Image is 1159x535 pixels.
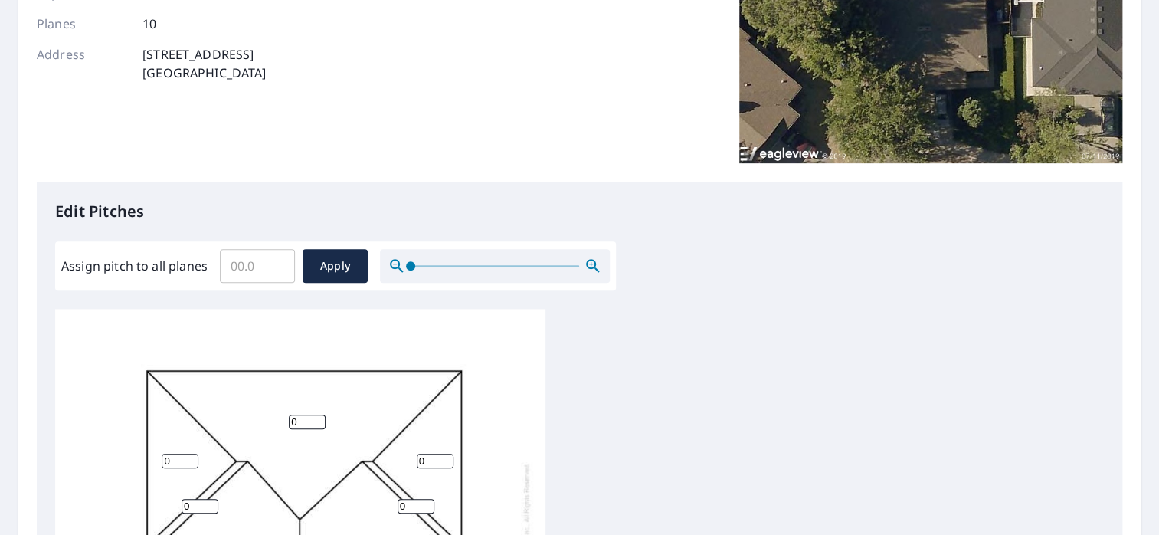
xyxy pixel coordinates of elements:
p: Planes [37,15,129,33]
button: Apply [303,249,368,283]
span: Apply [315,257,355,276]
p: 10 [142,15,156,33]
label: Assign pitch to all planes [61,257,208,275]
p: Address [37,45,129,82]
p: Edit Pitches [55,200,1104,223]
input: 00.0 [220,245,295,287]
p: [STREET_ADDRESS] [GEOGRAPHIC_DATA] [142,45,267,82]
